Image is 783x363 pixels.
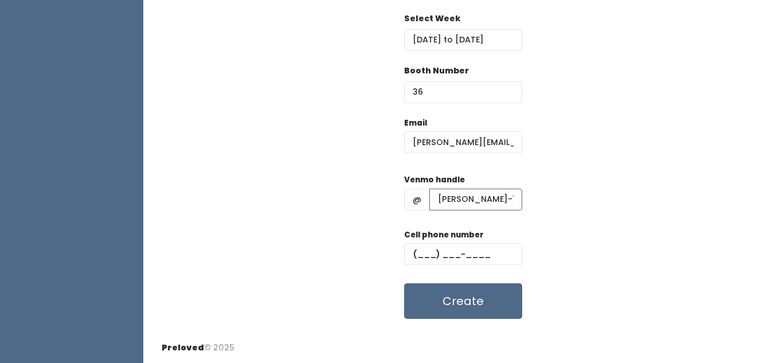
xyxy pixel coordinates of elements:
[162,342,204,353] span: Preloved
[404,65,469,77] label: Booth Number
[404,189,430,210] span: @
[404,131,522,153] input: @ .
[404,174,465,186] label: Venmo handle
[404,229,484,241] label: Cell phone number
[162,333,234,354] div: © 2025
[404,118,427,129] label: Email
[404,243,522,265] input: (___) ___-____
[404,29,522,51] input: Select week
[404,81,522,103] input: Booth Number
[404,13,460,25] label: Select Week
[404,283,522,319] button: Create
